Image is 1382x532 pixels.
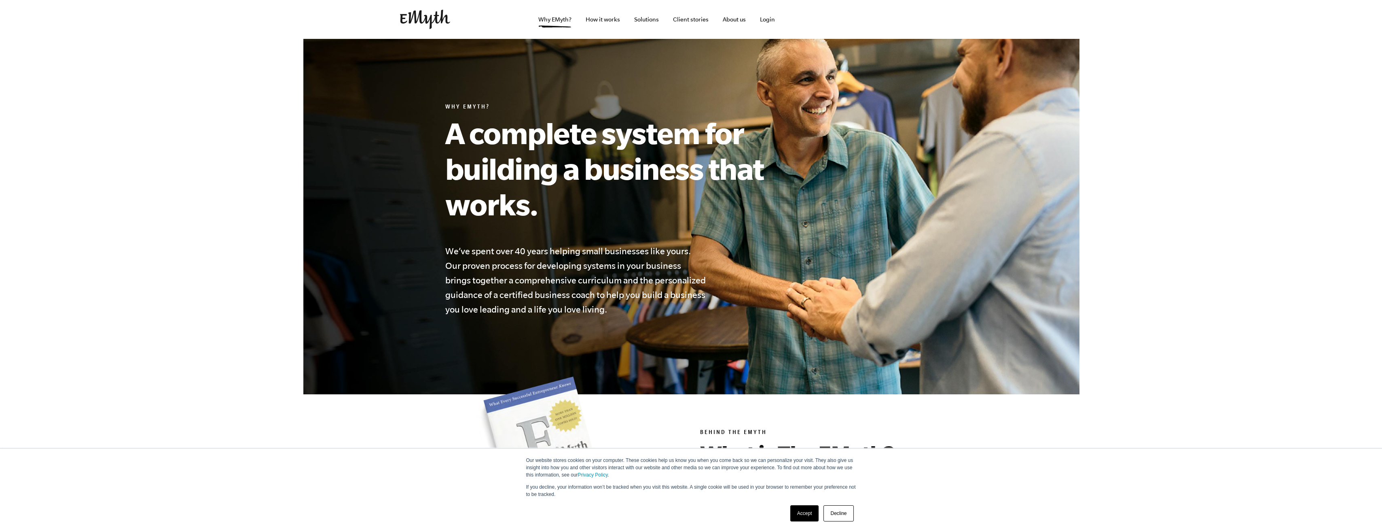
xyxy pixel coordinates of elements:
[897,11,982,28] iframe: Embedded CTA
[700,429,897,437] h6: Behind the EMyth
[578,472,608,478] a: Privacy Policy
[700,440,897,466] h2: What is The EMyth?
[526,457,856,479] p: Our website stores cookies on your computer. These cookies help us know you when you come back so...
[445,104,801,112] h6: Why EMyth?
[823,505,853,521] a: Decline
[790,505,819,521] a: Accept
[400,10,450,29] img: EMyth
[526,483,856,498] p: If you decline, your information won’t be tracked when you visit this website. A single cookie wi...
[445,244,707,317] h4: We’ve spent over 40 years helping small businesses like yours. Our proven process for developing ...
[445,115,801,222] h1: A complete system for building a business that works.
[808,11,893,28] iframe: Embedded CTA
